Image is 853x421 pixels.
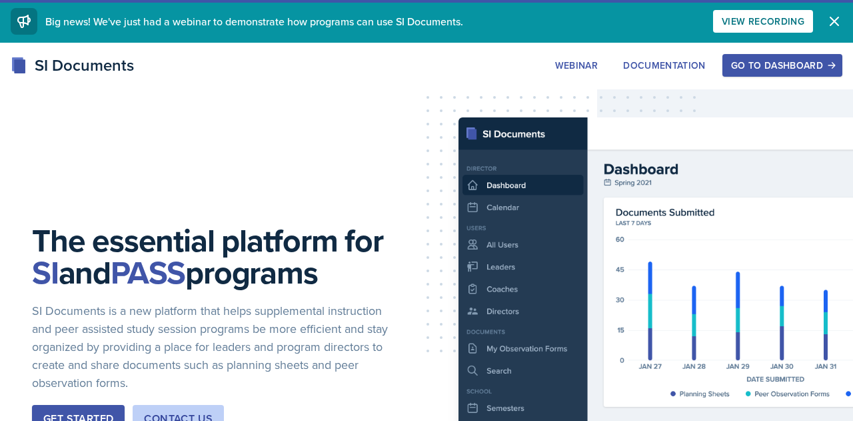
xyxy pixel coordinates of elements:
div: Go to Dashboard [731,60,834,71]
button: Go to Dashboard [722,54,842,77]
button: View Recording [713,10,813,33]
div: Documentation [623,60,706,71]
div: SI Documents [11,53,134,77]
button: Webinar [546,54,606,77]
span: Big news! We've just had a webinar to demonstrate how programs can use SI Documents. [45,14,463,29]
div: View Recording [722,16,804,27]
div: Webinar [555,60,598,71]
button: Documentation [614,54,714,77]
